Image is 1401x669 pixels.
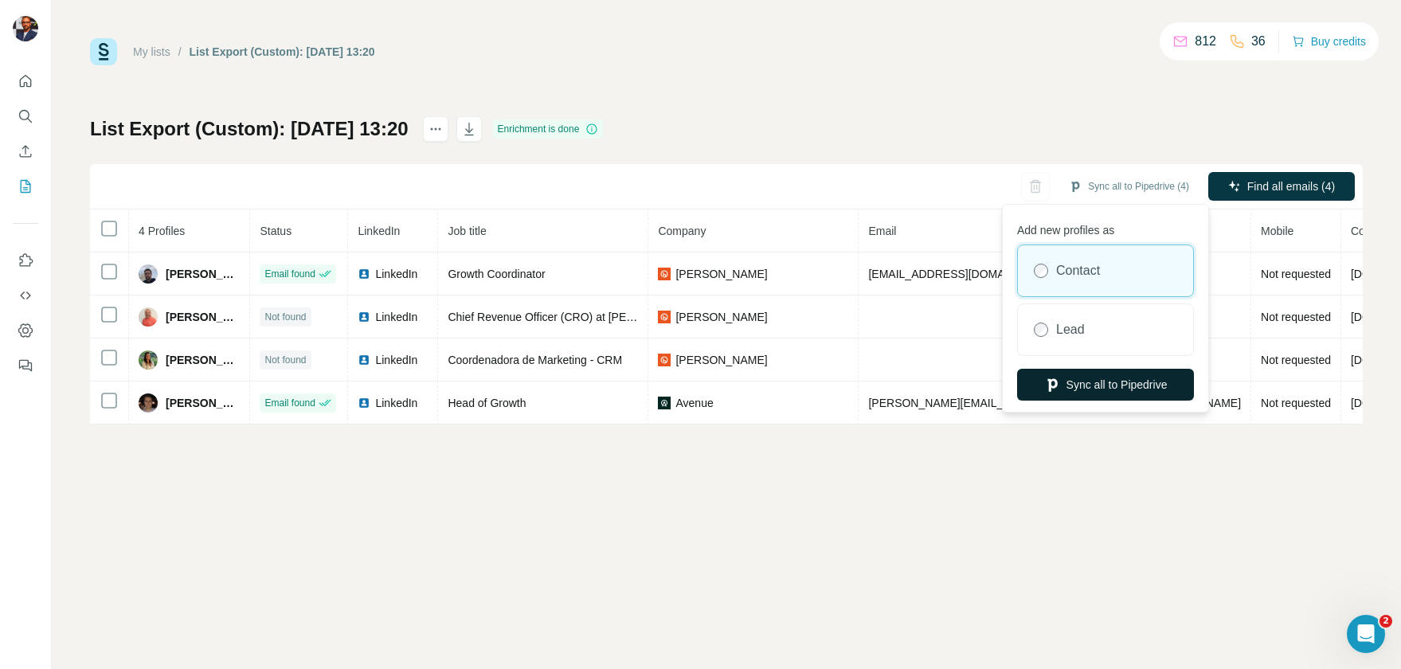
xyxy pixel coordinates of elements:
[139,393,158,413] img: Avatar
[1208,172,1355,201] button: Find all emails (4)
[13,67,38,96] button: Quick start
[264,310,306,324] span: Not found
[448,268,545,280] span: Growth Coordinator
[190,44,375,60] div: List Export (Custom): [DATE] 13:20
[1056,320,1085,339] label: Lead
[13,137,38,166] button: Enrich CSV
[358,225,400,237] span: LinkedIn
[375,266,417,282] span: LinkedIn
[1347,615,1385,653] iframe: Intercom live chat
[13,172,38,201] button: My lists
[90,38,117,65] img: Surfe Logo
[675,395,713,411] span: Avenue
[448,311,699,323] span: Chief Revenue Officer (CRO) at [PERSON_NAME]
[658,268,671,280] img: company-logo
[90,116,409,142] h1: List Export (Custom): [DATE] 13:20
[868,268,1057,280] span: [EMAIL_ADDRESS][DOMAIN_NAME]
[868,225,896,237] span: Email
[675,352,767,368] span: [PERSON_NAME]
[166,266,240,282] span: [PERSON_NAME]
[448,225,486,237] span: Job title
[13,281,38,310] button: Use Surfe API
[658,397,671,409] img: company-logo
[358,354,370,366] img: LinkedIn logo
[264,267,315,281] span: Email found
[1247,178,1335,194] span: Find all emails (4)
[1261,354,1331,366] span: Not requested
[139,350,158,370] img: Avatar
[375,352,417,368] span: LinkedIn
[493,119,604,139] div: Enrichment is done
[13,351,38,380] button: Feedback
[1261,268,1331,280] span: Not requested
[1379,615,1392,628] span: 2
[1017,369,1194,401] button: Sync all to Pipedrive
[375,309,417,325] span: LinkedIn
[264,396,315,410] span: Email found
[675,266,767,282] span: [PERSON_NAME]
[448,354,622,366] span: Coordenadora de Marketing - CRM
[13,102,38,131] button: Search
[264,353,306,367] span: Not found
[166,352,240,368] span: [PERSON_NAME]
[1261,397,1331,409] span: Not requested
[139,264,158,284] img: Avatar
[358,397,370,409] img: LinkedIn logo
[1058,174,1200,198] button: Sync all to Pipedrive (4)
[675,309,767,325] span: [PERSON_NAME]
[448,397,526,409] span: Head of Growth
[658,354,671,366] img: company-logo
[139,307,158,327] img: Avatar
[166,395,240,411] span: [PERSON_NAME]
[1251,32,1266,51] p: 36
[658,311,671,323] img: company-logo
[1261,225,1293,237] span: Mobile
[375,395,417,411] span: LinkedIn
[166,309,240,325] span: [PERSON_NAME]
[178,44,182,60] li: /
[13,316,38,345] button: Dashboard
[13,16,38,41] img: Avatar
[1261,311,1331,323] span: Not requested
[260,225,292,237] span: Status
[13,246,38,275] button: Use Surfe on LinkedIn
[133,45,170,58] a: My lists
[1292,30,1366,53] button: Buy credits
[868,397,1241,409] span: [PERSON_NAME][EMAIL_ADDRESS][PERSON_NAME][DOMAIN_NAME]
[358,268,370,280] img: LinkedIn logo
[139,225,185,237] span: 4 Profiles
[423,116,448,142] button: actions
[1056,261,1100,280] label: Contact
[358,311,370,323] img: LinkedIn logo
[1195,32,1216,51] p: 812
[658,225,706,237] span: Company
[1017,216,1194,238] p: Add new profiles as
